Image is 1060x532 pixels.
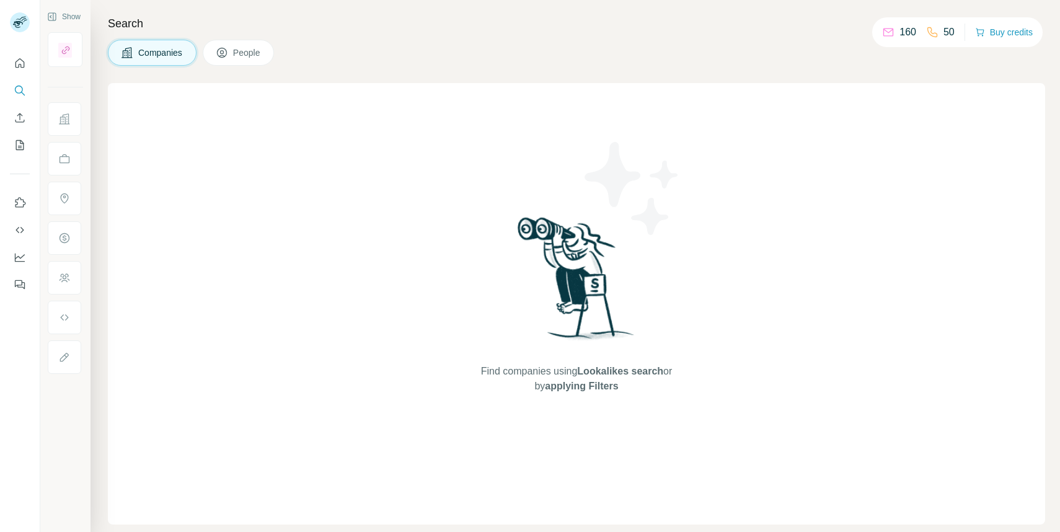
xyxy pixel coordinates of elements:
span: People [233,47,262,59]
span: Lookalikes search [577,366,663,376]
span: Find companies using or by [477,364,676,394]
img: Surfe Illustration - Woman searching with binoculars [512,214,641,352]
button: Use Surfe on LinkedIn [10,192,30,214]
button: Enrich CSV [10,107,30,129]
button: Quick start [10,52,30,74]
img: Surfe Illustration - Stars [576,133,688,244]
button: Feedback [10,273,30,296]
button: Buy credits [975,24,1033,41]
button: My lists [10,134,30,156]
button: Use Surfe API [10,219,30,241]
span: Companies [138,47,183,59]
button: Dashboard [10,246,30,268]
span: applying Filters [545,381,618,391]
p: 50 [943,25,955,40]
button: Show [38,7,89,26]
h4: Search [108,15,1045,32]
button: Search [10,79,30,102]
p: 160 [899,25,916,40]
